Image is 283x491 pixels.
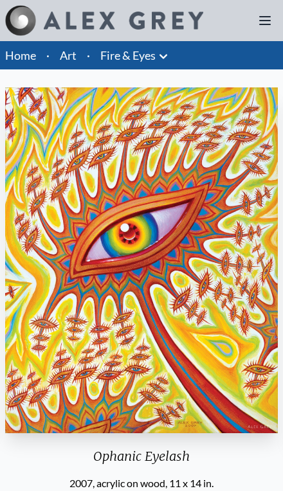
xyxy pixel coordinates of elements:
li: · [41,41,55,69]
img: Orphanic-Eyelash-2007-Alex-Grey-watermarked.jpg [5,87,278,433]
li: · [82,41,95,69]
a: Fire & Eyes [100,46,156,64]
a: Art [60,46,77,64]
a: Home [5,48,36,62]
